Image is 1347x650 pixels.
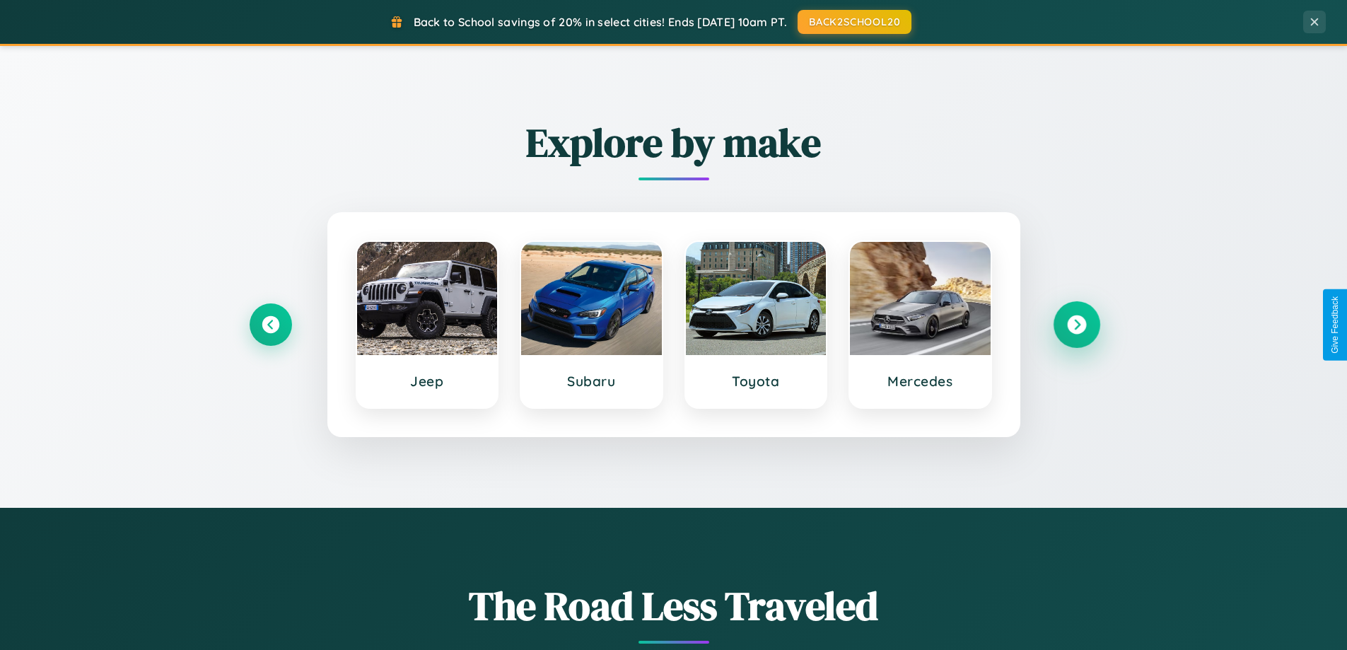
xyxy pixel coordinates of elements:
[700,373,812,390] h3: Toyota
[1330,296,1340,354] div: Give Feedback
[414,15,787,29] span: Back to School savings of 20% in select cities! Ends [DATE] 10am PT.
[535,373,648,390] h3: Subaru
[371,373,484,390] h3: Jeep
[798,10,911,34] button: BACK2SCHOOL20
[864,373,976,390] h3: Mercedes
[250,579,1098,633] h1: The Road Less Traveled
[250,115,1098,170] h2: Explore by make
